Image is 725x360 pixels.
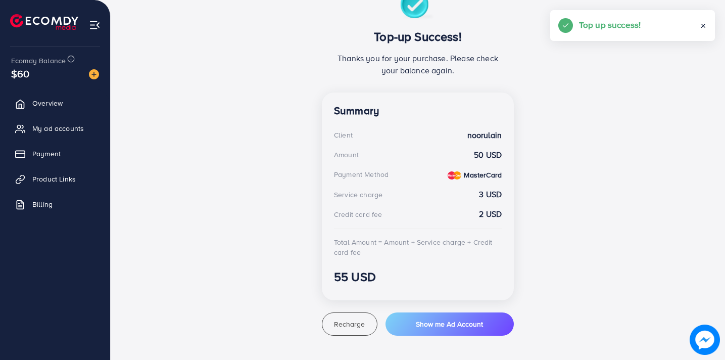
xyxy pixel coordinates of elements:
[10,14,78,30] img: logo
[32,149,61,159] span: Payment
[334,319,365,329] span: Recharge
[416,319,483,329] span: Show me Ad Account
[579,18,641,31] h5: Top up success!
[448,171,461,179] img: credit
[8,194,103,214] a: Billing
[690,325,720,355] img: image
[89,19,101,31] img: menu
[334,150,359,160] div: Amount
[322,312,377,336] button: Recharge
[479,189,502,200] strong: 3 USD
[8,144,103,164] a: Payment
[334,169,389,179] div: Payment Method
[8,118,103,139] a: My ad accounts
[464,170,502,180] strong: MasterCard
[32,98,63,108] span: Overview
[11,56,66,66] span: Ecomdy Balance
[32,174,76,184] span: Product Links
[89,69,99,79] img: image
[334,209,382,219] div: Credit card fee
[385,312,514,336] button: Show me Ad Account
[474,149,502,161] strong: 50 USD
[32,123,84,133] span: My ad accounts
[8,169,103,189] a: Product Links
[334,190,382,200] div: Service charge
[334,29,502,44] h3: Top-up Success!
[8,93,103,113] a: Overview
[32,199,53,209] span: Billing
[10,65,30,82] span: $60
[334,105,502,117] h4: Summary
[334,237,502,258] div: Total Amount = Amount + Service charge + Credit card fee
[479,208,502,220] strong: 2 USD
[334,130,353,140] div: Client
[467,129,502,141] strong: noorulain
[334,52,502,76] p: Thanks you for your purchase. Please check your balance again.
[334,269,502,284] h3: 55 USD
